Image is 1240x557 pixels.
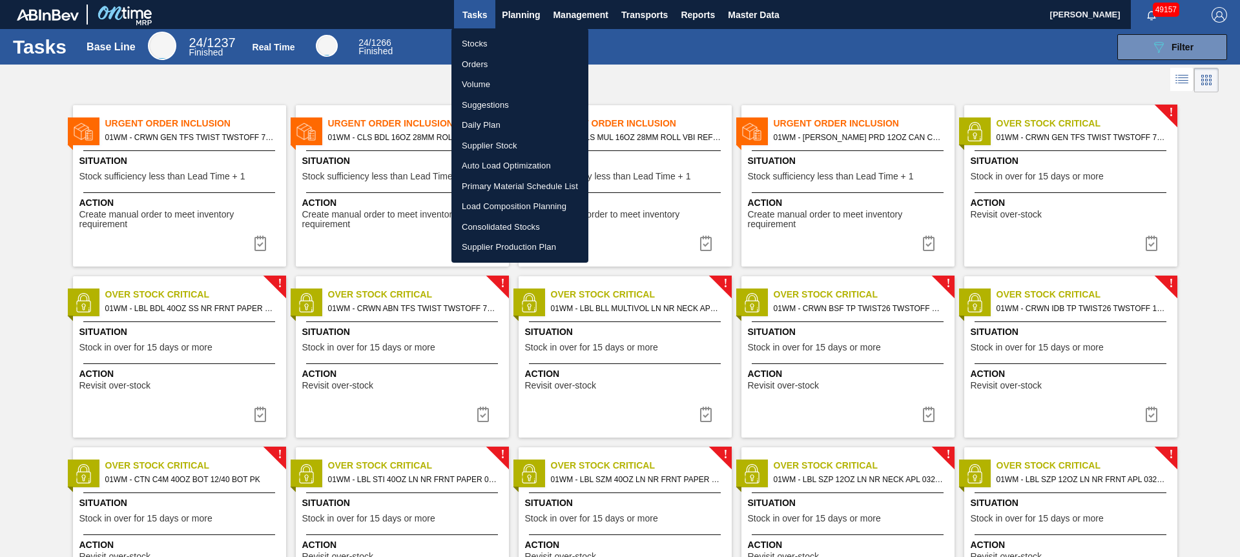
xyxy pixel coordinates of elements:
a: Daily Plan [451,115,588,136]
a: Orders [451,54,588,75]
a: Consolidated Stocks [451,217,588,238]
a: Primary Material Schedule List [451,176,588,197]
a: Load Composition Planning [451,196,588,217]
a: Auto Load Optimization [451,156,588,176]
a: Stocks [451,34,588,54]
a: Supplier Stock [451,136,588,156]
a: Volume [451,74,588,95]
a: Suggestions [451,95,588,116]
a: Supplier Production Plan [451,237,588,258]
